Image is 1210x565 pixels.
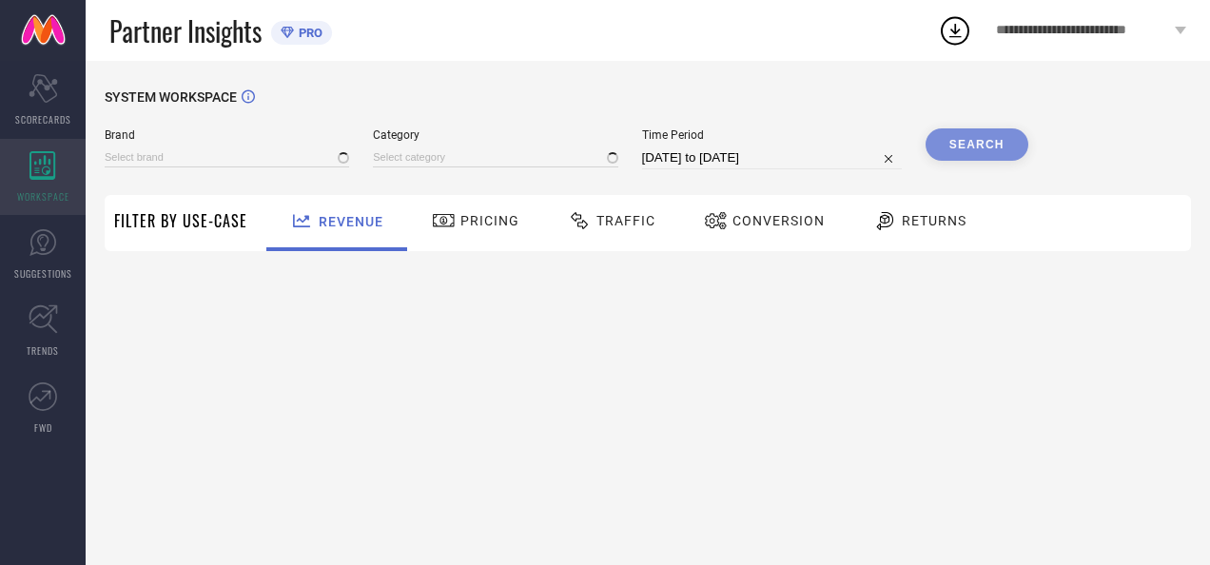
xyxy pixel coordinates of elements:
span: Traffic [596,213,655,228]
span: Time Period [642,128,902,142]
span: SUGGESTIONS [14,266,72,281]
span: FWD [34,420,52,435]
input: Select category [373,147,617,167]
span: WORKSPACE [17,189,69,204]
span: TRENDS [27,343,59,358]
span: PRO [294,26,322,40]
span: Partner Insights [109,11,262,50]
span: SYSTEM WORKSPACE [105,89,237,105]
input: Select brand [105,147,349,167]
span: Returns [902,213,966,228]
span: Category [373,128,617,142]
span: Brand [105,128,349,142]
input: Select time period [642,146,902,169]
span: Pricing [460,213,519,228]
span: Conversion [732,213,825,228]
span: Filter By Use-Case [114,209,247,232]
span: Revenue [319,214,383,229]
span: SCORECARDS [15,112,71,127]
div: Open download list [938,13,972,48]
